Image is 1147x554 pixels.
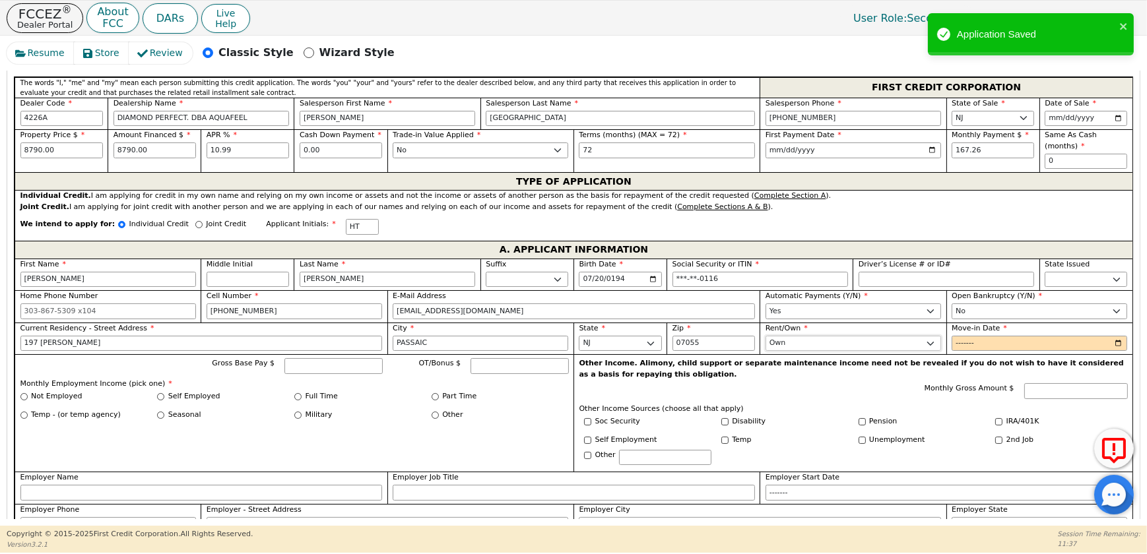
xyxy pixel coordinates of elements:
[766,292,868,300] span: Automatic Payments (Y/N)
[486,260,506,268] span: Suffix
[7,3,83,33] button: FCCEZ®Dealer Portal
[17,7,73,20] p: FCCEZ
[300,260,345,268] span: Last Name
[952,99,1005,108] span: State of Sale
[20,131,85,139] span: Property Price $
[579,358,1128,380] p: Other Income. Alimony, child support or separate maintenance income need not be revealed if you d...
[7,42,75,64] button: Resume
[207,260,253,268] span: Middle Initial
[28,46,65,60] span: Resume
[168,391,220,402] label: Self Employed
[215,8,236,18] span: Live
[114,99,183,108] span: Dealership Name
[869,435,925,446] label: Unemployment
[1058,529,1140,539] p: Session Time Remaining:
[1058,539,1140,549] p: 11:37
[201,4,250,33] button: LiveHelp
[17,20,73,29] p: Dealer Portal
[579,272,661,288] input: YYYY-MM-DD
[1045,260,1090,268] span: State Issued
[1094,429,1134,468] button: Report Error to FCC
[1006,416,1039,427] label: IRA/401K
[207,142,289,158] input: xx.xx%
[1006,435,1033,446] label: 2nd Job
[721,437,729,444] input: Y/N
[595,435,657,446] label: Self Employment
[925,384,1014,392] span: Monthly Gross Amount $
[180,530,253,538] span: All Rights Reserved.
[20,202,69,211] strong: Joint Credit.
[952,505,1008,514] span: Employer State
[97,7,128,17] p: About
[732,416,766,427] label: Disability
[1045,154,1127,169] input: 0
[766,473,839,481] span: Employer Start Date
[721,418,729,425] input: Y/N
[20,473,79,481] span: Employer Name
[393,324,414,332] span: City
[840,5,976,31] a: User Role:Secondary
[20,191,91,200] strong: Individual Credit.
[579,131,680,139] span: Terms (months) (MAX = 72)
[20,219,115,241] span: We intend to apply for:
[300,99,392,108] span: Salesperson First Name
[129,219,189,230] p: Individual Credit
[766,131,841,139] span: First Payment Date
[86,3,139,34] button: AboutFCC
[579,505,630,514] span: Employer City
[500,241,648,259] span: A. APPLICANT INFORMATION
[672,260,759,268] span: Social Security or ITIN
[979,8,1140,28] button: 4226A:[PERSON_NAME]
[442,410,463,421] label: Other
[300,131,381,139] span: Cash Down Payment
[732,435,751,446] label: Temp
[952,324,1007,332] span: Move-in Date
[97,18,128,29] p: FCC
[150,46,183,60] span: Review
[306,391,338,402] label: Full Time
[215,18,236,29] span: Help
[20,260,67,268] span: First Name
[952,142,1034,158] input: Hint: 167.26
[579,260,623,268] span: Birth Date
[766,111,941,127] input: 303-867-5309 x104
[218,45,294,61] p: Classic Style
[995,418,1002,425] input: Y/N
[672,324,691,332] span: Zip
[952,336,1127,352] input: YYYY-MM-DD
[766,142,941,158] input: YYYY-MM-DD
[957,27,1115,42] div: Application Saved
[7,529,253,540] p: Copyright © 2015- 2025 First Credit Corporation.
[393,473,459,481] span: Employer Job Title
[306,410,333,421] label: Military
[207,292,259,300] span: Cell Number
[677,202,768,211] u: Complete Sections A & B
[859,260,951,268] span: Driver’s License # or ID#
[207,131,237,139] span: APR %
[1045,131,1097,150] span: Same As Cash (months)
[31,410,121,421] label: Temp - (or temp agency)
[584,418,591,425] input: Y/N
[595,416,640,427] label: Soc Security
[872,79,1021,96] span: FIRST CREDIT CORPORATION
[766,485,1128,501] input: YYYY-MM-DD
[1045,99,1096,108] span: Date of Sale
[20,202,1128,213] div: I am applying for joint credit with another person and we are applying in each of our names and r...
[516,173,632,190] span: TYPE OF APPLICATION
[869,416,897,427] label: Pension
[393,131,480,139] span: Trade-in Value Applied
[129,42,193,64] button: Review
[584,437,591,444] input: Y/N
[20,324,154,332] span: Current Residency - Street Address
[20,99,72,108] span: Dealer Code
[393,292,446,300] span: E-Mail Address
[418,359,461,367] span: OT/Bonus $
[952,292,1042,300] span: Open Bankruptcy (Y/N)
[207,303,382,319] input: 303-867-5309 x104
[853,12,907,24] span: User Role :
[266,220,336,228] span: Applicant Initials:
